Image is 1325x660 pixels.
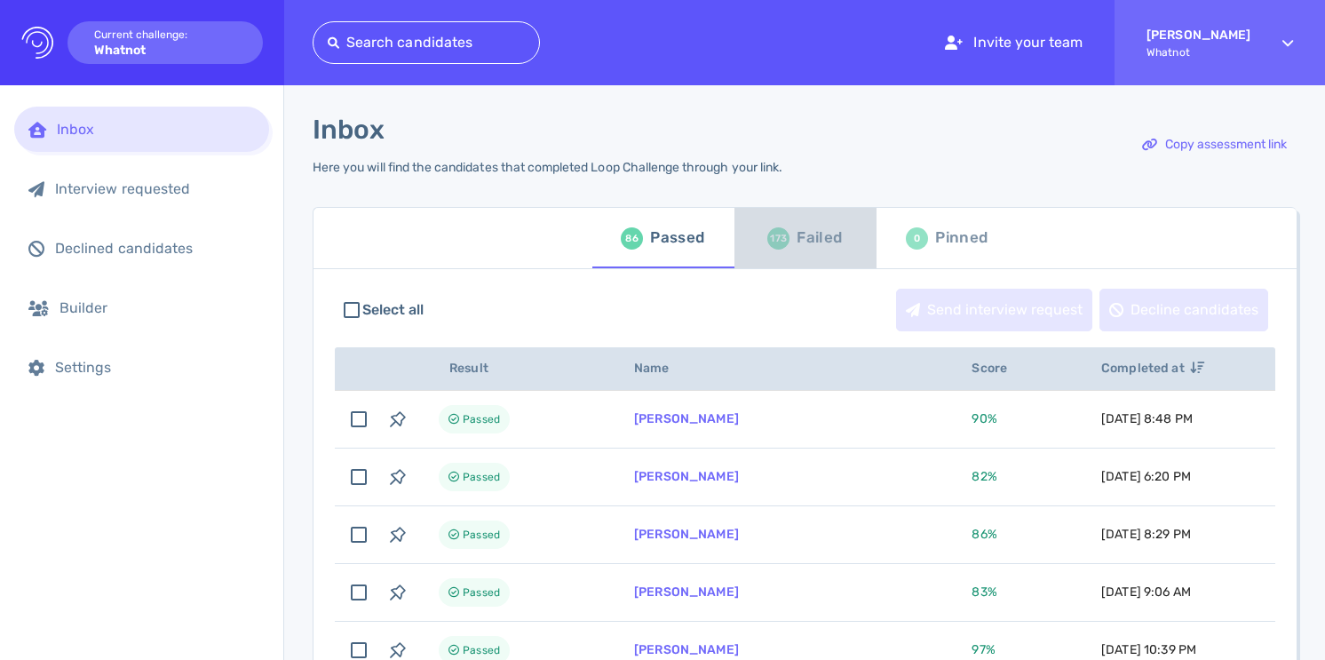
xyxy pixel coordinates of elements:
[896,289,1092,331] button: Send interview request
[897,290,1091,330] div: Send interview request
[1132,123,1297,166] button: Copy assessment link
[972,361,1027,376] span: Score
[55,359,255,376] div: Settings
[463,409,500,430] span: Passed
[463,466,500,488] span: Passed
[463,524,500,545] span: Passed
[972,411,996,426] span: 90 %
[906,227,928,250] div: 0
[1101,469,1191,484] span: [DATE] 6:20 PM
[313,160,782,175] div: Here you will find the candidates that completed Loop Challenge through your link.
[313,114,385,146] h1: Inbox
[463,582,500,603] span: Passed
[1101,361,1204,376] span: Completed at
[972,584,996,600] span: 83 %
[634,411,739,426] a: [PERSON_NAME]
[1101,642,1196,657] span: [DATE] 10:39 PM
[634,469,739,484] a: [PERSON_NAME]
[972,469,996,484] span: 82 %
[362,299,424,321] span: Select all
[797,225,842,251] div: Failed
[1101,584,1191,600] span: [DATE] 9:06 AM
[1100,290,1267,330] div: Decline candidates
[634,527,739,542] a: [PERSON_NAME]
[650,225,704,251] div: Passed
[55,180,255,197] div: Interview requested
[55,240,255,257] div: Declined candidates
[1101,527,1191,542] span: [DATE] 8:29 PM
[1133,124,1296,165] div: Copy assessment link
[57,121,255,138] div: Inbox
[1146,46,1250,59] span: Whatnot
[60,299,255,316] div: Builder
[972,527,996,542] span: 86 %
[767,227,789,250] div: 173
[972,642,995,657] span: 97 %
[417,347,613,391] th: Result
[634,642,739,657] a: [PERSON_NAME]
[1146,28,1250,43] strong: [PERSON_NAME]
[935,225,988,251] div: Pinned
[634,361,689,376] span: Name
[1099,289,1268,331] button: Decline candidates
[634,584,739,600] a: [PERSON_NAME]
[1101,411,1193,426] span: [DATE] 8:48 PM
[621,227,643,250] div: 86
